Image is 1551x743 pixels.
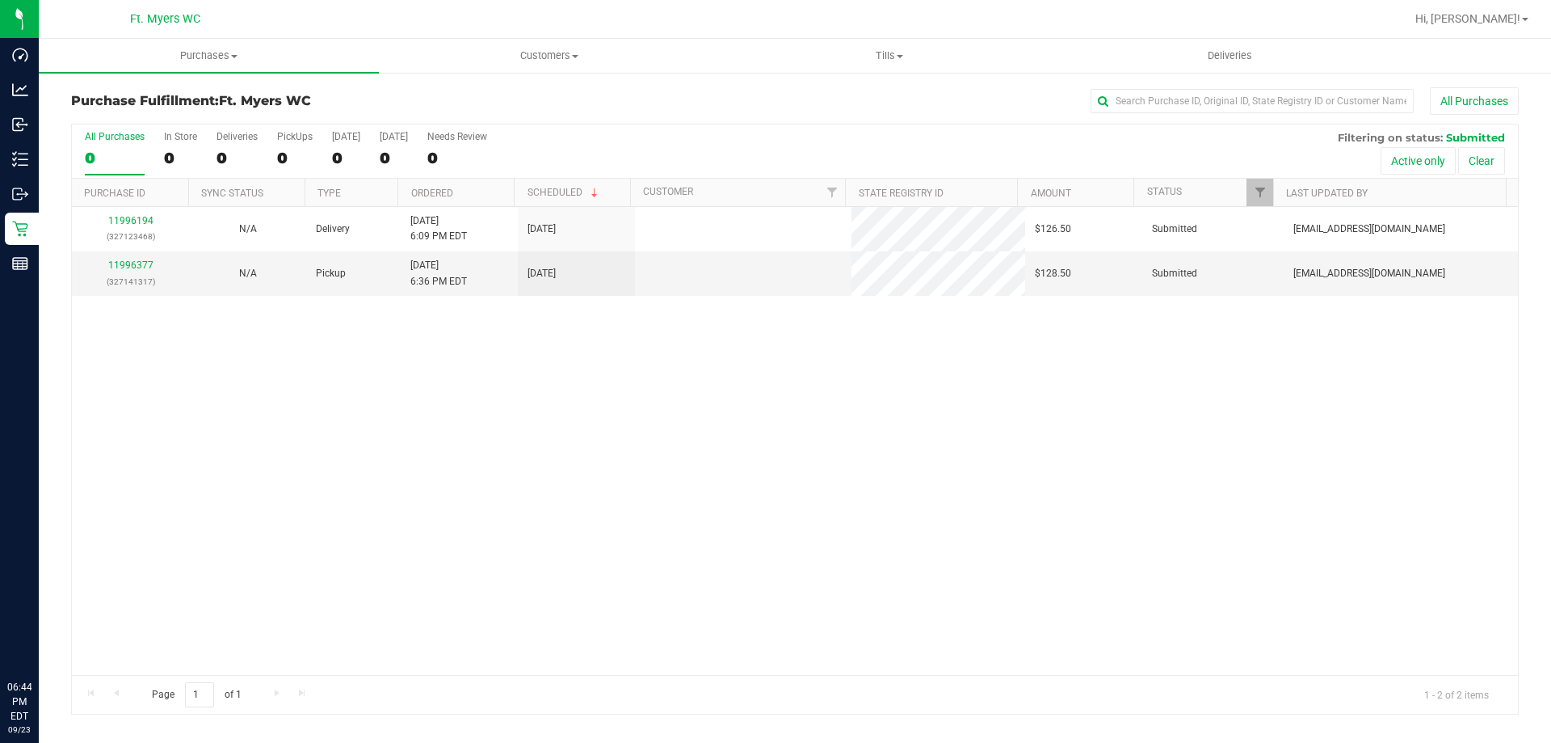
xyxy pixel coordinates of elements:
[71,94,553,108] h3: Purchase Fulfillment:
[138,682,254,707] span: Page of 1
[410,213,467,244] span: [DATE] 6:09 PM EDT
[12,186,28,202] inline-svg: Outbound
[316,222,350,237] span: Delivery
[720,49,1058,63] span: Tills
[239,223,257,234] span: Not Applicable
[528,187,601,198] a: Scheduled
[1446,131,1505,144] span: Submitted
[528,222,556,237] span: [DATE]
[1035,222,1071,237] span: $126.50
[317,188,341,199] a: Type
[1293,222,1445,237] span: [EMAIL_ADDRESS][DOMAIN_NAME]
[1147,186,1182,197] a: Status
[316,266,346,281] span: Pickup
[719,39,1059,73] a: Tills
[12,47,28,63] inline-svg: Dashboard
[380,149,408,167] div: 0
[201,188,263,199] a: Sync Status
[85,131,145,142] div: All Purchases
[1091,89,1414,113] input: Search Purchase ID, Original ID, State Registry ID or Customer Name...
[85,149,145,167] div: 0
[643,186,693,197] a: Customer
[39,39,379,73] a: Purchases
[239,266,257,281] button: N/A
[82,229,179,244] p: (327123468)
[277,131,313,142] div: PickUps
[164,149,197,167] div: 0
[12,82,28,98] inline-svg: Analytics
[130,12,200,26] span: Ft. Myers WC
[108,215,153,226] a: 11996194
[239,222,257,237] button: N/A
[379,39,719,73] a: Customers
[332,149,360,167] div: 0
[1186,49,1274,63] span: Deliveries
[12,255,28,272] inline-svg: Reports
[84,188,145,199] a: Purchase ID
[380,131,408,142] div: [DATE]
[216,131,258,142] div: Deliveries
[427,149,487,167] div: 0
[7,680,32,724] p: 06:44 PM EDT
[528,266,556,281] span: [DATE]
[332,131,360,142] div: [DATE]
[7,724,32,736] p: 09/23
[818,179,845,206] a: Filter
[16,614,65,662] iframe: Resource center
[1415,12,1520,25] span: Hi, [PERSON_NAME]!
[1411,682,1502,707] span: 1 - 2 of 2 items
[219,93,311,108] span: Ft. Myers WC
[1286,188,1368,199] a: Last Updated By
[859,188,944,199] a: State Registry ID
[1381,147,1456,175] button: Active only
[411,188,453,199] a: Ordered
[1060,39,1400,73] a: Deliveries
[82,274,179,289] p: (327141317)
[1246,179,1273,206] a: Filter
[12,221,28,237] inline-svg: Retail
[410,258,467,289] span: [DATE] 6:36 PM EDT
[277,149,313,167] div: 0
[185,682,214,707] input: 1
[380,49,718,63] span: Customers
[39,49,379,63] span: Purchases
[1152,266,1197,281] span: Submitted
[1031,188,1071,199] a: Amount
[239,268,257,279] span: Not Applicable
[1430,87,1519,115] button: All Purchases
[12,116,28,133] inline-svg: Inbound
[1338,131,1443,144] span: Filtering on status:
[216,149,258,167] div: 0
[1458,147,1505,175] button: Clear
[1035,266,1071,281] span: $128.50
[427,131,487,142] div: Needs Review
[1293,266,1445,281] span: [EMAIL_ADDRESS][DOMAIN_NAME]
[12,151,28,167] inline-svg: Inventory
[1152,222,1197,237] span: Submitted
[108,260,153,271] a: 11996377
[164,131,197,142] div: In Store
